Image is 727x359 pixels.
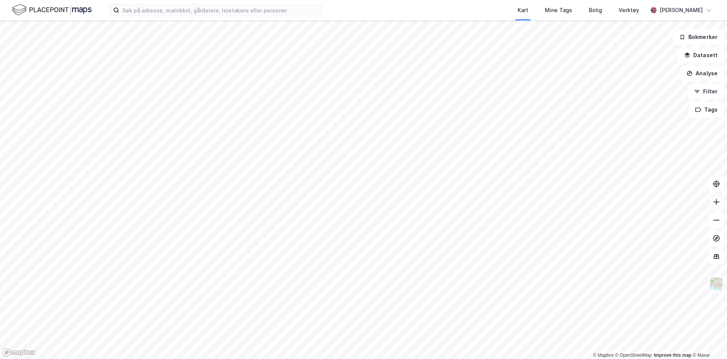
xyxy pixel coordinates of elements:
[688,84,724,99] button: Filter
[673,30,724,45] button: Bokmerker
[12,3,92,17] img: logo.f888ab2527a4732fd821a326f86c7f29.svg
[589,6,602,15] div: Bolig
[689,102,724,117] button: Tags
[709,277,724,291] img: Z
[518,6,528,15] div: Kart
[654,353,691,358] a: Improve this map
[619,6,639,15] div: Verktøy
[593,353,614,358] a: Mapbox
[678,48,724,63] button: Datasett
[545,6,572,15] div: Mine Tags
[2,348,36,357] a: Mapbox homepage
[660,6,703,15] div: [PERSON_NAME]
[119,5,321,16] input: Søk på adresse, matrikkel, gårdeiere, leietakere eller personer
[680,66,724,81] button: Analyse
[689,323,727,359] iframe: Chat Widget
[615,353,652,358] a: OpenStreetMap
